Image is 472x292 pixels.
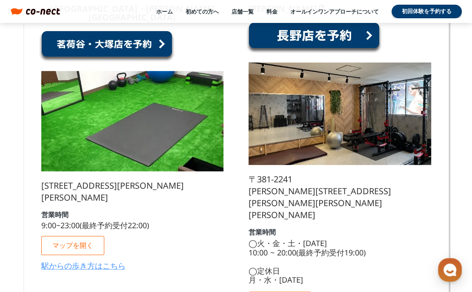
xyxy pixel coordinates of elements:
span: チャット [73,235,93,241]
p: 9:00~23:00(最終予約受付22:00) [41,221,149,229]
a: チャット [56,221,110,243]
a: 店舗一覧 [232,8,254,15]
span: 設定 [132,234,142,241]
p: 営業時間 [41,211,69,218]
a: 初回体験を予約する [392,5,462,18]
a: 料金 [266,8,277,15]
a: ホーム [3,221,56,243]
a: マップを開く [41,236,104,255]
a: ホーム [156,8,173,15]
p: [STREET_ADDRESS][PERSON_NAME][PERSON_NAME] [41,180,223,204]
p: ◯火・金・土・[DATE] 10:00 ~ 20:00(最終予約受付19:00) ◯定休日 月・水・[DATE] [249,239,366,285]
a: 初めての方へ [186,8,219,15]
a: 駅からの歩き方はこちら [41,262,126,269]
a: オールインワンアプローチについて [290,8,379,15]
p: 〒381-2241 [PERSON_NAME][STREET_ADDRESS][PERSON_NAME][PERSON_NAME][PERSON_NAME] [249,173,431,221]
p: マップを開く [52,241,93,249]
span: ホーム [22,234,37,241]
a: 設定 [110,221,163,243]
p: 営業時間 [249,229,276,235]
